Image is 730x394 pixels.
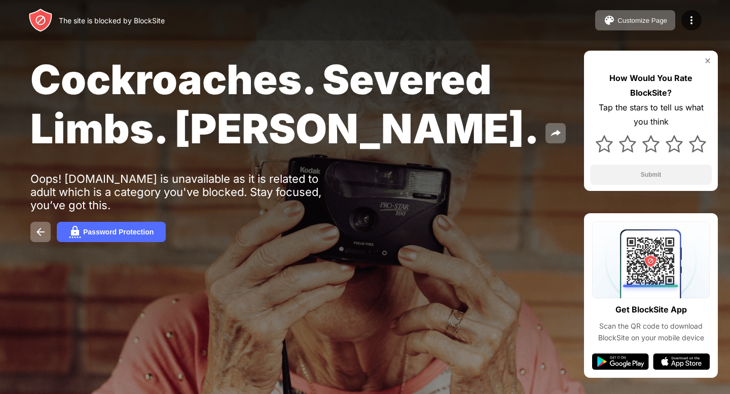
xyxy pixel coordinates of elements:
img: share.svg [550,127,562,139]
img: pallet.svg [603,14,615,26]
img: star.svg [666,135,683,152]
div: Tap the stars to tell us what you think [590,100,712,130]
img: app-store.svg [653,353,710,370]
button: Password Protection [57,222,166,242]
span: Cockroaches. Severed Limbs. [PERSON_NAME]. [30,55,539,153]
img: menu-icon.svg [685,14,698,26]
button: Customize Page [595,10,675,30]
button: Submit [590,165,712,185]
img: password.svg [69,226,81,238]
div: Password Protection [83,228,154,236]
img: star.svg [596,135,613,152]
div: Get BlockSite App [615,302,687,317]
img: rate-us-close.svg [704,57,712,65]
div: Oops! [DOMAIN_NAME] is unavailable as it is related to adult which is a category you've blocked. ... [30,172,344,212]
img: back.svg [34,226,47,238]
img: header-logo.svg [28,8,53,32]
div: How Would You Rate BlockSite? [590,71,712,100]
div: Customize Page [617,17,667,24]
img: google-play.svg [592,353,649,370]
div: Scan the QR code to download BlockSite on your mobile device [592,321,710,343]
img: star.svg [689,135,706,152]
div: The site is blocked by BlockSite [59,16,165,25]
img: star.svg [642,135,660,152]
img: star.svg [619,135,636,152]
